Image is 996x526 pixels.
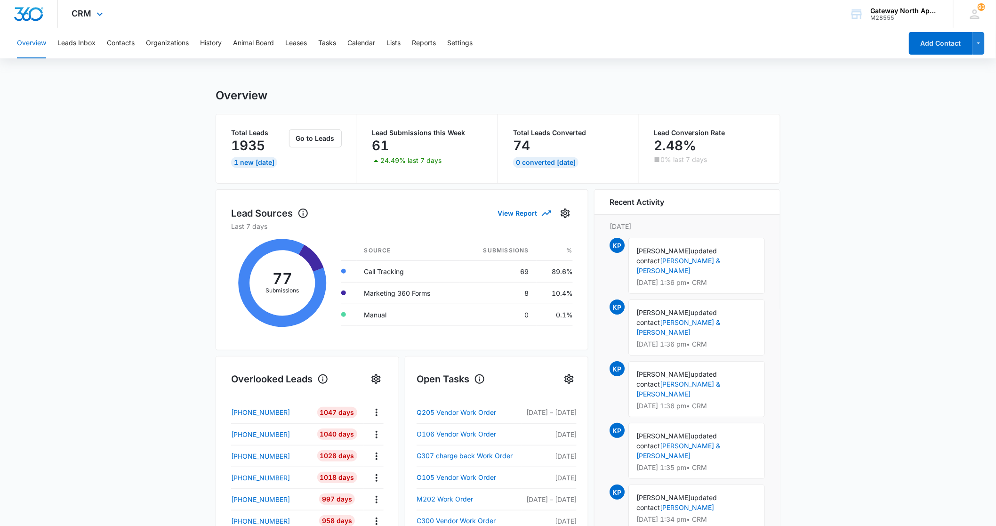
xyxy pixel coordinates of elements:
[317,450,357,461] div: 1028 Days
[200,28,222,58] button: History
[871,15,940,21] div: account id
[610,423,625,438] span: KP
[318,28,336,58] button: Tasks
[57,28,96,58] button: Leads Inbox
[459,241,536,261] th: Submissions
[610,196,664,208] h6: Recent Activity
[285,28,307,58] button: Leases
[381,157,442,164] p: 24.49% last 7 days
[636,247,691,255] span: [PERSON_NAME]
[447,28,473,58] button: Settings
[417,372,485,386] h1: Open Tasks
[386,28,401,58] button: Lists
[231,451,310,461] a: [PHONE_NUMBER]
[522,516,577,526] p: [DATE]
[369,427,384,442] button: Actions
[636,442,720,460] a: [PERSON_NAME] & [PERSON_NAME]
[231,221,573,231] p: Last 7 days
[636,403,757,409] p: [DATE] 1:36 pm • CRM
[231,407,290,417] p: [PHONE_NUMBER]
[231,494,290,504] p: [PHONE_NUMBER]
[231,407,310,417] a: [PHONE_NUMBER]
[231,516,290,526] p: [PHONE_NUMBER]
[417,450,522,461] a: G307 charge back Work Order
[417,429,522,440] a: O106 Vendor Work Order
[231,473,290,483] p: [PHONE_NUMBER]
[654,138,697,153] p: 2.48%
[636,494,691,502] span: [PERSON_NAME]
[231,494,310,504] a: [PHONE_NUMBER]
[231,516,310,526] a: [PHONE_NUMBER]
[636,464,757,471] p: [DATE] 1:35 pm • CRM
[231,429,310,439] a: [PHONE_NUMBER]
[871,7,940,15] div: account name
[369,449,384,463] button: Actions
[357,304,460,325] td: Manual
[357,282,460,304] td: Marketing 360 Forms
[357,260,460,282] td: Call Tracking
[636,432,691,440] span: [PERSON_NAME]
[231,138,265,153] p: 1935
[417,472,522,483] a: O105 Vendor Work Order
[357,241,460,261] th: Source
[661,156,707,163] p: 0% last 7 days
[372,129,483,136] p: Lead Submissions this Week
[417,494,522,505] a: M202 Work Order
[537,260,573,282] td: 89.6%
[231,451,290,461] p: [PHONE_NUMBER]
[72,8,92,18] span: CRM
[459,282,536,304] td: 8
[216,89,267,103] h1: Overview
[347,28,375,58] button: Calendar
[231,206,309,220] h1: Lead Sources
[317,472,357,483] div: 1018 Days
[636,318,720,336] a: [PERSON_NAME] & [PERSON_NAME]
[522,407,577,417] p: [DATE] – [DATE]
[909,32,972,55] button: Add Contact
[459,260,536,282] td: 69
[372,138,389,153] p: 61
[417,407,522,418] a: Q205 Vendor Work Order
[369,372,384,387] button: Settings
[319,494,355,505] div: 997 Days
[636,370,691,378] span: [PERSON_NAME]
[636,516,757,523] p: [DATE] 1:34 pm • CRM
[636,257,720,275] a: [PERSON_NAME] & [PERSON_NAME]
[231,429,290,439] p: [PHONE_NUMBER]
[978,3,985,11] span: 93
[636,279,757,286] p: [DATE] 1:36 pm • CRM
[289,129,342,147] button: Go to Leads
[317,407,357,418] div: 1047 Days
[636,341,757,348] p: [DATE] 1:36 pm • CRM
[610,361,625,376] span: KP
[513,138,530,153] p: 74
[513,157,578,168] div: 0 Converted [DATE]
[610,485,625,500] span: KP
[369,492,384,507] button: Actions
[636,308,691,316] span: [PERSON_NAME]
[522,494,577,504] p: [DATE] – [DATE]
[146,28,189,58] button: Organizations
[558,206,573,221] button: Settings
[17,28,46,58] button: Overview
[233,28,274,58] button: Animal Board
[231,129,287,136] p: Total Leads
[537,304,573,325] td: 0.1%
[610,221,765,231] p: [DATE]
[231,157,277,168] div: 1 New [DATE]
[537,241,573,261] th: %
[498,205,550,221] button: View Report
[459,304,536,325] td: 0
[107,28,135,58] button: Contacts
[636,380,720,398] a: [PERSON_NAME] & [PERSON_NAME]
[369,405,384,420] button: Actions
[610,238,625,253] span: KP
[537,282,573,304] td: 10.4%
[513,129,624,136] p: Total Leads Converted
[522,451,577,461] p: [DATE]
[522,429,577,439] p: [DATE]
[412,28,436,58] button: Reports
[317,429,357,440] div: 1040 Days
[610,299,625,315] span: KP
[289,134,342,142] a: Go to Leads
